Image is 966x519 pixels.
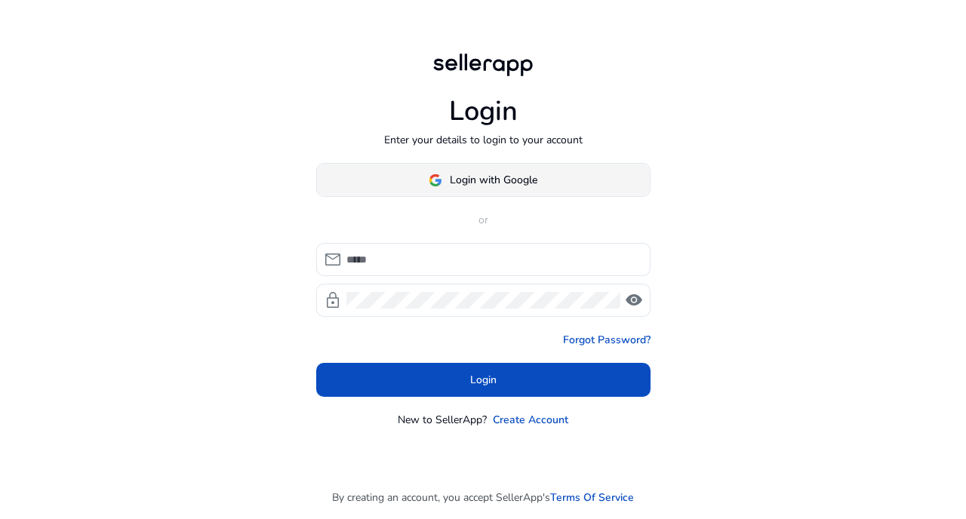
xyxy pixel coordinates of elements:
[316,363,651,397] button: Login
[563,332,651,348] a: Forgot Password?
[470,372,497,388] span: Login
[398,412,487,428] p: New to SellerApp?
[324,291,342,309] span: lock
[625,291,643,309] span: visibility
[384,132,583,148] p: Enter your details to login to your account
[450,172,537,188] span: Login with Google
[449,95,518,127] h1: Login
[550,490,634,505] a: Terms Of Service
[429,174,442,187] img: google-logo.svg
[324,250,342,269] span: mail
[316,163,651,197] button: Login with Google
[316,212,651,228] p: or
[493,412,568,428] a: Create Account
